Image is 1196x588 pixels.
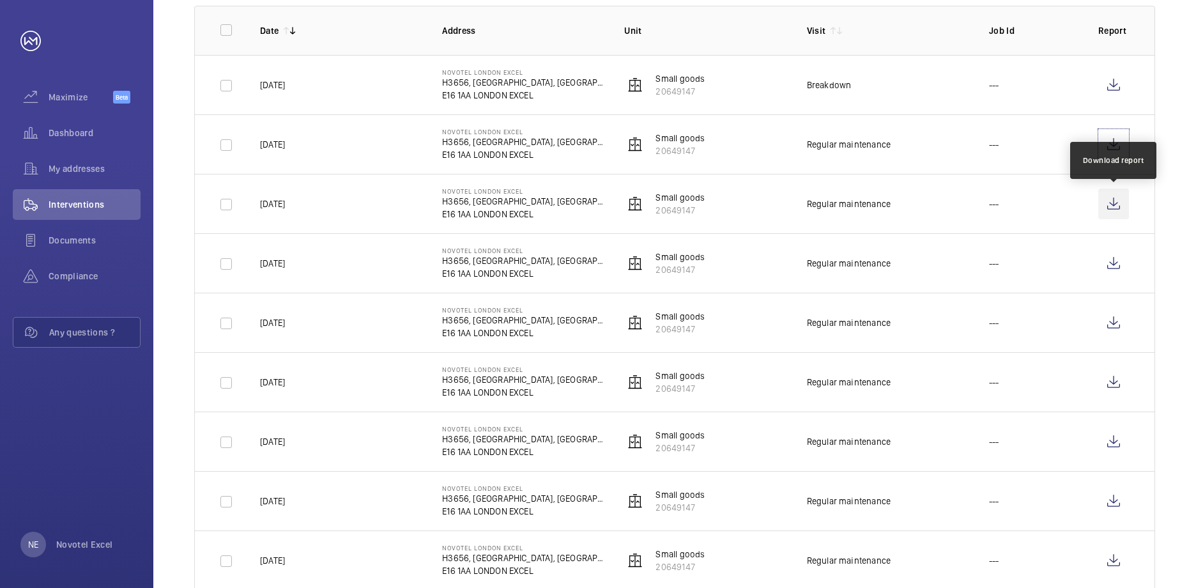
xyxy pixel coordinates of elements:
[627,77,643,93] img: elevator.svg
[627,315,643,330] img: elevator.svg
[989,554,999,567] p: ---
[442,373,604,386] p: H3656, [GEOGRAPHIC_DATA], [GEOGRAPHIC_DATA], [STREET_ADDRESS]
[442,433,604,445] p: H3656, [GEOGRAPHIC_DATA], [GEOGRAPHIC_DATA], [STREET_ADDRESS]
[442,89,604,102] p: E16 1AA LONDON EXCEL
[260,197,285,210] p: [DATE]
[655,310,705,323] p: Small goods
[442,267,604,280] p: E16 1AA LONDON EXCEL
[627,434,643,449] img: elevator.svg
[655,429,705,442] p: Small goods
[655,144,705,157] p: 20649147
[442,247,604,254] p: NOVOTEL LONDON EXCEL
[49,127,141,139] span: Dashboard
[807,495,891,507] div: Regular maintenance
[655,382,705,395] p: 20649147
[627,137,643,152] img: elevator.svg
[49,91,113,104] span: Maximize
[442,76,604,89] p: H3656, [GEOGRAPHIC_DATA], [GEOGRAPHIC_DATA], [STREET_ADDRESS]
[113,91,130,104] span: Beta
[627,553,643,568] img: elevator.svg
[442,386,604,399] p: E16 1AA LONDON EXCEL
[807,435,891,448] div: Regular maintenance
[442,68,604,76] p: NOVOTEL LONDON EXCEL
[1098,24,1129,37] p: Report
[655,251,705,263] p: Small goods
[49,198,141,211] span: Interventions
[442,366,604,373] p: NOVOTEL LONDON EXCEL
[49,234,141,247] span: Documents
[442,195,604,208] p: H3656, [GEOGRAPHIC_DATA], [GEOGRAPHIC_DATA], [STREET_ADDRESS]
[442,306,604,314] p: NOVOTEL LONDON EXCEL
[989,138,999,151] p: ---
[655,442,705,454] p: 20649147
[655,369,705,382] p: Small goods
[260,138,285,151] p: [DATE]
[442,208,604,220] p: E16 1AA LONDON EXCEL
[442,445,604,458] p: E16 1AA LONDON EXCEL
[655,488,705,501] p: Small goods
[989,495,999,507] p: ---
[989,435,999,448] p: ---
[627,493,643,509] img: elevator.svg
[624,24,786,37] p: Unit
[442,552,604,564] p: H3656, [GEOGRAPHIC_DATA], [GEOGRAPHIC_DATA], [STREET_ADDRESS]
[442,187,604,195] p: NOVOTEL LONDON EXCEL
[49,326,140,339] span: Any questions ?
[442,135,604,148] p: H3656, [GEOGRAPHIC_DATA], [GEOGRAPHIC_DATA], [STREET_ADDRESS]
[260,79,285,91] p: [DATE]
[56,538,113,551] p: Novotel Excel
[627,375,643,390] img: elevator.svg
[442,254,604,267] p: H3656, [GEOGRAPHIC_DATA], [GEOGRAPHIC_DATA], [STREET_ADDRESS]
[989,197,999,210] p: ---
[807,316,891,329] div: Regular maintenance
[655,501,705,514] p: 20649147
[655,191,705,204] p: Small goods
[655,263,705,276] p: 20649147
[442,484,604,492] p: NOVOTEL LONDON EXCEL
[260,495,285,507] p: [DATE]
[655,204,705,217] p: 20649147
[807,257,891,270] div: Regular maintenance
[49,162,141,175] span: My addresses
[49,270,141,282] span: Compliance
[260,24,279,37] p: Date
[655,72,705,85] p: Small goods
[989,316,999,329] p: ---
[807,197,891,210] div: Regular maintenance
[655,548,705,561] p: Small goods
[655,561,705,573] p: 20649147
[442,425,604,433] p: NOVOTEL LONDON EXCEL
[442,564,604,577] p: E16 1AA LONDON EXCEL
[442,492,604,505] p: H3656, [GEOGRAPHIC_DATA], [GEOGRAPHIC_DATA], [STREET_ADDRESS]
[442,148,604,161] p: E16 1AA LONDON EXCEL
[442,314,604,327] p: H3656, [GEOGRAPHIC_DATA], [GEOGRAPHIC_DATA], [STREET_ADDRESS]
[807,376,891,389] div: Regular maintenance
[260,435,285,448] p: [DATE]
[989,376,999,389] p: ---
[989,79,999,91] p: ---
[989,257,999,270] p: ---
[260,257,285,270] p: [DATE]
[655,132,705,144] p: Small goods
[1083,155,1144,166] div: Download report
[989,24,1078,37] p: Job Id
[260,554,285,567] p: [DATE]
[442,544,604,552] p: NOVOTEL LONDON EXCEL
[442,24,604,37] p: Address
[627,196,643,212] img: elevator.svg
[655,323,705,336] p: 20649147
[807,79,852,91] div: Breakdown
[627,256,643,271] img: elevator.svg
[260,376,285,389] p: [DATE]
[442,327,604,339] p: E16 1AA LONDON EXCEL
[260,316,285,329] p: [DATE]
[807,138,891,151] div: Regular maintenance
[807,24,826,37] p: Visit
[442,128,604,135] p: NOVOTEL LONDON EXCEL
[655,85,705,98] p: 20649147
[442,505,604,518] p: E16 1AA LONDON EXCEL
[28,538,38,551] p: NE
[807,554,891,567] div: Regular maintenance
